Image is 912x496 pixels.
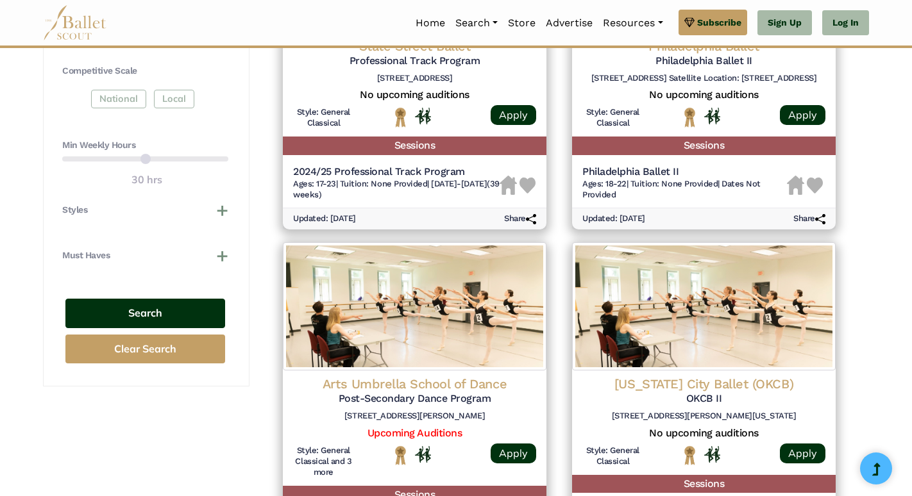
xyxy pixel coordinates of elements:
[503,10,541,37] a: Store
[582,392,825,406] h5: OKCB II
[293,376,536,392] h4: Arts Umbrella School of Dance
[293,213,356,224] h6: Updated: [DATE]
[62,204,228,217] button: Styles
[293,107,354,129] h6: Style: General Classical
[582,213,645,224] h6: Updated: [DATE]
[757,10,812,36] a: Sign Up
[807,178,823,194] img: Heart
[62,249,228,262] button: Must Haves
[65,335,225,363] button: Clear Search
[582,107,643,129] h6: Style: General Classical
[582,88,825,102] h5: No upcoming auditions
[822,10,869,36] a: Log In
[500,176,517,195] img: Housing Unavailable
[704,446,720,463] img: In Person
[697,15,741,29] span: Subscribe
[682,445,698,465] img: National
[410,10,450,37] a: Home
[630,179,718,188] span: Tuition: None Provided
[582,427,825,440] h5: No upcoming auditions
[293,179,500,199] span: [DATE]-[DATE] (39 weeks)
[393,445,409,465] img: National
[293,165,500,179] h5: 2024/25 Professional Track Program
[450,10,503,37] a: Search
[572,242,836,370] img: Logo
[283,242,546,370] img: Logo
[293,411,536,422] h6: [STREET_ADDRESS][PERSON_NAME]
[704,108,720,124] img: In Person
[793,213,825,224] h6: Share
[491,105,536,125] a: Apply
[293,179,500,201] h6: | |
[62,249,110,262] h4: Must Haves
[340,179,427,188] span: Tuition: None Provided
[62,65,228,78] h4: Competitive Scale
[582,376,825,392] h4: [US_STATE] City Ballet (OKCB)
[787,176,804,195] img: Housing Unavailable
[519,178,536,194] img: Heart
[684,15,695,29] img: gem.svg
[541,10,598,37] a: Advertise
[582,411,825,422] h6: [STREET_ADDRESS][PERSON_NAME][US_STATE]
[582,165,787,179] h5: Philadelphia Ballet II
[283,136,546,155] h5: Sessions
[572,475,836,493] h5: Sessions
[682,107,698,127] img: National
[679,10,747,35] a: Subscribe
[393,107,409,127] img: National
[293,445,354,478] h6: Style: General Classical and 3 more
[62,139,228,152] h4: Min Weekly Hours
[582,179,627,188] span: Ages: 18-22
[582,73,825,84] h6: [STREET_ADDRESS] Satellite Location: [STREET_ADDRESS]
[780,443,825,463] a: Apply
[572,136,836,155] h5: Sessions
[582,179,761,199] span: Dates Not Provided
[415,446,431,463] img: In Person
[780,105,825,125] a: Apply
[598,10,668,37] a: Resources
[62,204,87,217] h4: Styles
[491,443,536,463] a: Apply
[293,179,336,188] span: Ages: 17-23
[582,445,643,467] h6: Style: General Classical
[367,427,462,439] a: Upcoming Auditions
[504,213,536,224] h6: Share
[131,172,162,188] output: 30 hrs
[582,54,825,68] h5: Philadelphia Ballet II
[65,299,225,329] button: Search
[293,392,536,406] h5: Post-Secondary Dance Program
[582,179,787,201] h6: | |
[293,54,536,68] h5: Professional Track Program
[293,88,536,102] h5: No upcoming auditions
[415,108,431,124] img: In Person
[293,73,536,84] h6: [STREET_ADDRESS]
